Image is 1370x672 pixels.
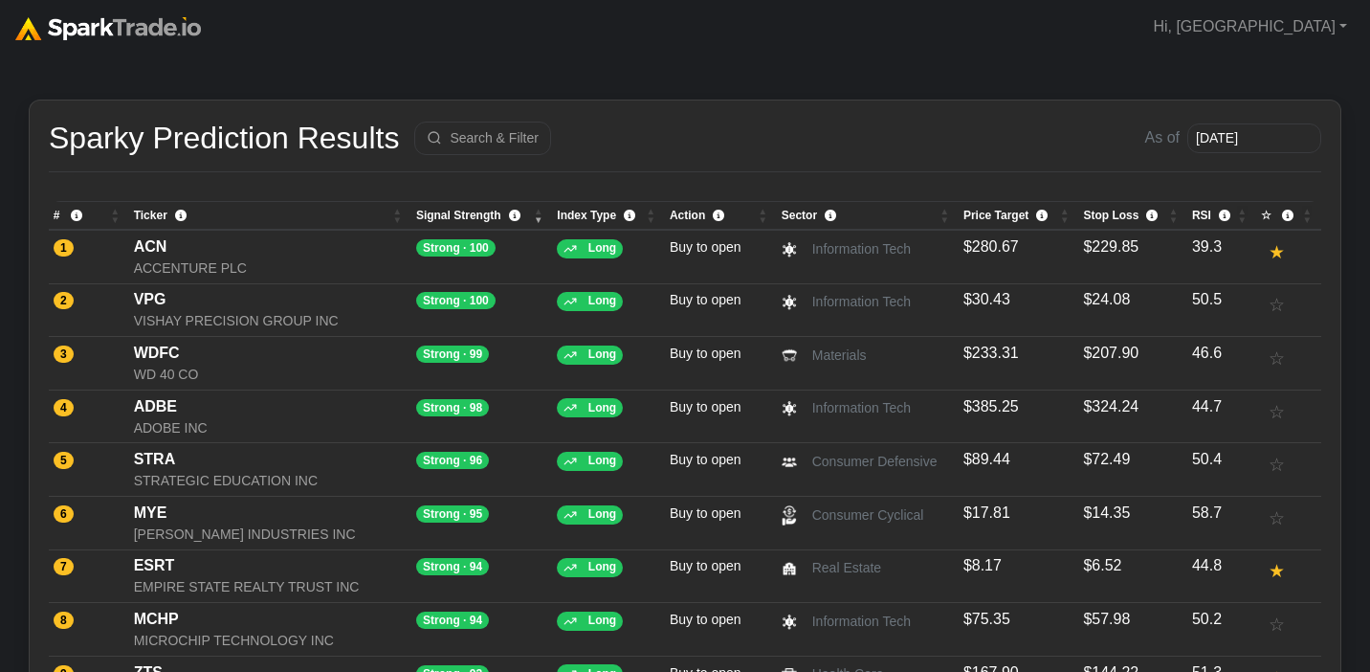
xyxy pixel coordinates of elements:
[1145,8,1355,46] a: Hi, [GEOGRAPHIC_DATA]
[15,17,201,40] img: sparktrade.png
[1083,504,1130,521] span: $14.35
[1083,451,1130,467] span: $72.49
[782,207,817,224] span: Sector
[1083,207,1138,224] span: Stop Loss
[1261,502,1308,537] button: ☆
[1261,288,1308,324] button: ☆
[670,346,741,361] small: Buy to open
[416,207,501,224] span: Signal Strength
[588,454,616,467] span: Long
[414,122,551,155] button: Search & Filter
[416,292,496,309] span: Strong · 100
[1187,202,1256,230] th: RSI 70 for short setups.">Relative Strength Index indicating overbought/oversold levels. Use &lt;...
[1192,504,1222,521] span: 58.7
[1145,126,1180,149] span: As of
[134,502,408,525] div: MYE
[782,295,797,310] img: Information Tech
[963,207,1028,224] span: Price Target
[812,558,881,578] small: Real Estate
[782,505,797,526] img: Consumer Cyclical
[670,452,741,467] small: Buy to open
[553,202,666,230] th: Index Type Long = Bullish outlook. Short = bearish setup. : activate to sort column ascending
[588,560,616,573] span: Long
[1079,202,1188,230] th: Stop Loss A predefined price level where you'll exit a trade to limit losses if the market moves ...
[1192,398,1222,414] span: 44.7
[54,505,74,523] span: 6
[963,238,1019,255] span: $280.67
[134,258,408,279] div: ACCENTURE PLC
[54,346,74,363] span: 3
[1083,345,1138,361] span: $207.90
[134,448,408,471] div: STRA
[963,345,1019,361] span: $233.31
[134,235,408,258] div: ACN
[416,239,496,257] span: Strong · 100
[416,612,489,629] span: Strong · 94
[54,399,74,416] span: 4
[1192,557,1222,573] span: 44.8
[588,614,616,627] span: Long
[134,207,167,224] span: Ticker
[134,577,408,597] div: EMPIRE STATE REALTY TRUST INC
[1192,207,1211,224] span: RSI
[812,612,911,632] small: Information Tech
[49,120,399,156] h2: Sparky Prediction Results
[1261,342,1308,377] button: ☆
[777,202,959,230] th: Sector Industry sector classification for targeted exposure or sector rotation strategies. : acti...
[1192,451,1222,467] span: 50.4
[54,558,74,575] span: 7
[134,418,408,438] div: ADOBE INC
[963,557,1002,573] span: $8.17
[963,611,1010,627] span: $75.35
[416,505,489,523] span: Strong · 95
[54,209,60,222] span: #
[1261,395,1308,431] button: ☆
[49,202,129,230] th: # Ranking position based on AI confidence score and prediction strength. : activate to sort colum...
[959,202,1079,230] th: Price Target The forecasted level where you plan to take profits once a trade moves in your favor...
[54,292,74,309] span: 2
[134,311,408,331] div: VISHAY PRECISION GROUP INC
[812,292,911,312] small: Information Tech
[588,401,616,414] span: Long
[665,202,777,230] th: Action Buy to Open: suggested new position, enter now. Sell to close: suggested exit from a previ...
[588,241,616,255] span: Long
[416,399,489,416] span: Strong · 98
[782,561,797,576] img: Real Estate
[963,398,1019,414] span: $385.25
[588,294,616,307] span: Long
[670,239,741,255] small: Buy to open
[782,401,797,416] img: Information Tech
[1261,608,1308,643] button: ☆
[1261,448,1308,483] button: ☆
[963,451,1010,467] span: $89.44
[782,615,797,630] img: Information Tech
[963,291,1010,307] span: $30.43
[134,631,408,651] div: MICROCHIP TECHNOLOGY INC
[54,452,74,469] span: 5
[812,398,911,418] small: Information Tech
[670,399,741,414] small: Buy to open
[670,292,741,307] small: Buy to open
[416,452,489,469] span: Strong · 96
[670,612,741,627] small: Buy to open
[670,558,741,573] small: Buy to open
[588,347,616,361] span: Long
[963,504,1010,521] span: $17.81
[134,554,408,577] div: ESRT
[134,288,408,311] div: VPG
[1256,202,1321,230] th: ☆ Click to add or remove stocks from your personal watchlist for easy tracking. : activate to sor...
[670,207,705,224] span: Action
[1083,557,1121,573] span: $6.52
[1083,398,1138,414] span: $324.24
[557,207,616,224] span: Index Type
[782,347,797,364] img: Materials
[670,505,741,521] small: Buy to open
[1192,291,1222,307] span: 50.5
[1083,238,1138,255] span: $229.85
[134,395,408,418] div: ADBE
[588,507,616,521] span: Long
[54,239,74,257] span: 1
[1261,209,1271,222] span: ☆
[1261,554,1308,590] button: ★
[129,202,411,230] th: Ticker Stock ticker symbol and company name for the predicted security. : activate to sort column...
